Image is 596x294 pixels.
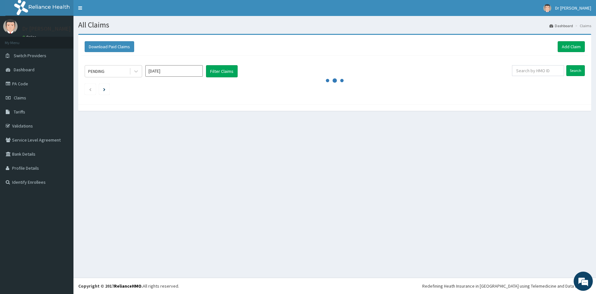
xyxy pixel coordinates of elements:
[89,86,92,92] a: Previous page
[574,23,591,28] li: Claims
[543,4,551,12] img: User Image
[85,41,134,52] button: Download Paid Claims
[3,19,18,34] img: User Image
[14,67,34,73] span: Dashboard
[103,86,105,92] a: Next page
[512,65,564,76] input: Search by HMO ID
[145,65,203,77] input: Select Month and Year
[325,71,344,90] svg: audio-loading
[206,65,238,77] button: Filter Claims
[114,283,141,289] a: RelianceHMO
[73,278,596,294] footer: All rights reserved.
[22,26,71,32] p: Dr [PERSON_NAME]
[14,109,25,115] span: Tariffs
[78,21,591,29] h1: All Claims
[422,283,591,289] div: Redefining Heath Insurance in [GEOGRAPHIC_DATA] using Telemedicine and Data Science!
[555,5,591,11] span: Dr [PERSON_NAME]
[88,68,104,74] div: PENDING
[558,41,585,52] a: Add Claim
[549,23,573,28] a: Dashboard
[14,53,46,58] span: Switch Providers
[566,65,585,76] input: Search
[14,95,26,101] span: Claims
[78,283,143,289] strong: Copyright © 2017 .
[22,35,38,39] a: Online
